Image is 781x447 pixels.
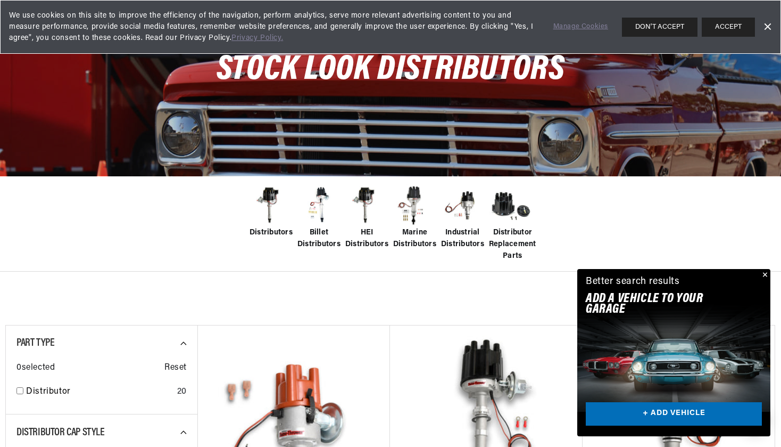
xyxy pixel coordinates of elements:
img: Marine Distributors [393,184,436,227]
a: Manage Cookies [553,21,608,32]
img: Distributor Replacement Parts [489,184,531,227]
span: Stock Look Distributors [217,53,565,87]
span: We use cookies on this site to improve the efficiency of the navigation, perform analytics, serve... [9,10,538,44]
button: Close [758,269,770,282]
span: Distributors [250,227,293,239]
span: Distributor Replacement Parts [489,227,536,263]
h2: Add A VEHICLE to your garage [586,294,735,315]
span: Industrial Distributors [441,227,484,251]
a: Marine Distributors Marine Distributors [393,184,436,251]
span: Part Type [16,338,54,348]
img: HEI Distributors [345,184,388,227]
span: Reset [164,361,187,375]
img: Billet Distributors [297,184,340,227]
a: Industrial Distributors Industrial Distributors [441,184,484,251]
button: ACCEPT [702,18,755,37]
button: DON'T ACCEPT [622,18,697,37]
img: Distributors [250,184,292,227]
span: HEI Distributors [345,227,388,251]
a: Dismiss Banner [759,19,775,35]
img: Industrial Distributors [441,184,484,227]
a: HEI Distributors HEI Distributors [345,184,388,251]
a: + ADD VEHICLE [586,402,762,426]
span: 0 selected [16,361,55,375]
a: Distributor [26,385,173,399]
a: Privacy Policy. [231,34,283,42]
span: Marine Distributors [393,227,436,251]
a: Billet Distributors Billet Distributors [297,184,340,251]
div: Better search results [586,274,680,290]
a: Distributors Distributors [250,184,292,239]
span: Distributor Cap Style [16,427,105,438]
div: 20 [177,385,187,399]
span: Billet Distributors [297,227,340,251]
a: Distributor Replacement Parts Distributor Replacement Parts [489,184,531,263]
